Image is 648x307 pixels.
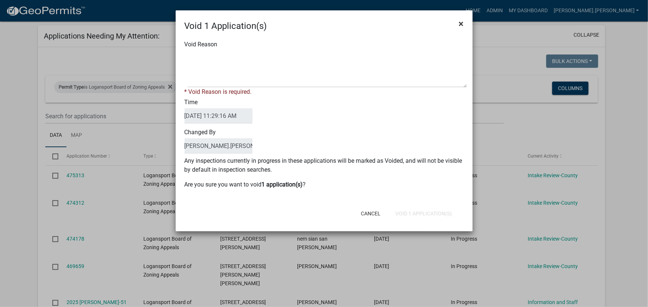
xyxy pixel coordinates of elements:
label: Time [185,99,253,123]
p: Are you sure you want to void ? [185,180,464,189]
input: DateTime [185,108,253,123]
div: * Void Reason is required. [185,88,464,96]
h4: Void 1 Application(s) [185,19,267,33]
b: 1 application(s) [262,181,303,188]
span: × [459,19,464,29]
input: BulkActionUser [185,138,253,153]
label: Changed By [185,129,253,153]
label: Void Reason [185,42,218,47]
button: Close [453,13,470,34]
p: Any inspections currently in progress in these applications will be marked as Voided, and will no... [185,156,464,174]
button: Void 1 Application(s) [390,207,458,220]
button: Cancel [355,207,387,220]
textarea: Void Reason [188,50,467,88]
